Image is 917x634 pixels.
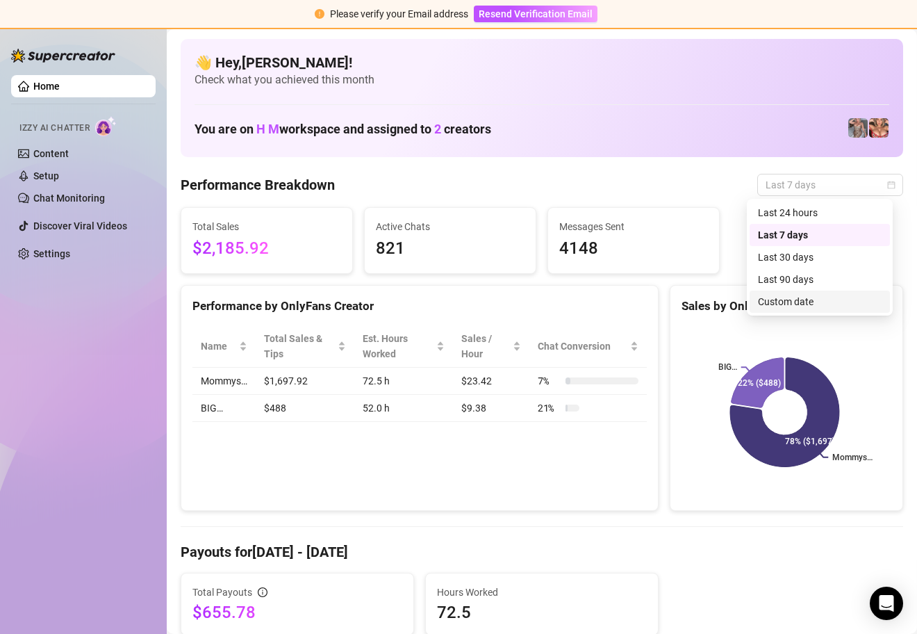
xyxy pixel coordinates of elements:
[195,72,889,88] span: Check what you achieved this month
[195,53,889,72] h4: 👋 Hey, [PERSON_NAME] !
[354,395,454,422] td: 52.0 h
[474,6,597,22] button: Resend Verification Email
[33,193,105,204] a: Chat Monitoring
[181,542,903,562] h4: Payouts for [DATE] - [DATE]
[33,220,127,231] a: Discover Viral Videos
[750,268,890,291] div: Last 90 days
[192,601,402,624] span: $655.78
[750,291,890,313] div: Custom date
[437,585,647,600] span: Hours Worked
[264,331,335,361] span: Total Sales & Tips
[95,116,117,136] img: AI Chatter
[376,219,524,234] span: Active Chats
[192,297,647,316] div: Performance by OnlyFans Creator
[33,81,60,92] a: Home
[376,236,524,262] span: 821
[315,9,324,19] span: exclamation-circle
[479,8,593,19] span: Resend Verification Email
[758,205,882,220] div: Last 24 hours
[832,453,873,462] text: Mommys…
[887,181,895,189] span: calendar
[363,331,434,361] div: Est. Hours Worked
[453,368,529,395] td: $23.42
[750,246,890,268] div: Last 30 days
[256,368,354,395] td: $1,697.92
[181,175,335,195] h4: Performance Breakdown
[758,272,882,287] div: Last 90 days
[192,395,256,422] td: BIG…
[681,297,891,316] div: Sales by OnlyFans Creator
[758,227,882,243] div: Last 7 days
[718,362,737,372] text: BIG…
[192,219,341,234] span: Total Sales
[434,122,441,136] span: 2
[538,339,627,354] span: Chat Conversion
[192,585,252,600] span: Total Payouts
[192,236,341,262] span: $2,185.92
[192,368,256,395] td: Mommys…
[559,236,708,262] span: 4148
[758,294,882,309] div: Custom date
[538,373,560,389] span: 7 %
[195,122,491,137] h1: You are on workspace and assigned to creators
[538,400,560,416] span: 21 %
[869,118,889,138] img: pennylondon
[11,49,115,63] img: logo-BBDzfeDw.svg
[354,368,454,395] td: 72.5 h
[19,122,90,135] span: Izzy AI Chatter
[559,219,708,234] span: Messages Sent
[330,6,468,22] div: Please verify your Email address
[256,395,354,422] td: $488
[750,202,890,224] div: Last 24 hours
[453,395,529,422] td: $9.38
[453,325,529,368] th: Sales / Hour
[437,601,647,624] span: 72.5
[33,248,70,259] a: Settings
[256,325,354,368] th: Total Sales & Tips
[256,122,279,136] span: H M
[870,587,903,620] div: Open Intercom Messenger
[461,331,510,361] span: Sales / Hour
[750,224,890,246] div: Last 7 days
[758,250,882,265] div: Last 30 days
[33,148,69,159] a: Content
[192,325,256,368] th: Name
[529,325,647,368] th: Chat Conversion
[766,174,895,195] span: Last 7 days
[848,118,868,138] img: pennylondonvip
[258,587,267,597] span: info-circle
[33,170,59,181] a: Setup
[201,339,236,354] span: Name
